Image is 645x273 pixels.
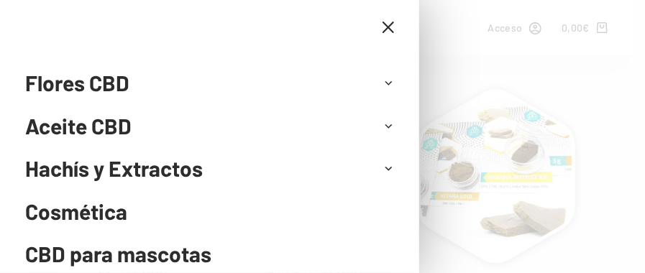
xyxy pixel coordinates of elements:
a: Hachís y Extractos [25,147,372,190]
a: Flores CBD [25,62,372,105]
button: Cerrar el cajón [383,22,394,33]
button: Abrir el menú desplegable [380,74,398,92]
button: Abrir el menú desplegable [380,159,398,177]
button: Abrir el menú desplegable [380,117,398,135]
a: Aceite CBD [25,105,372,148]
a: Cosmética [25,190,394,233]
